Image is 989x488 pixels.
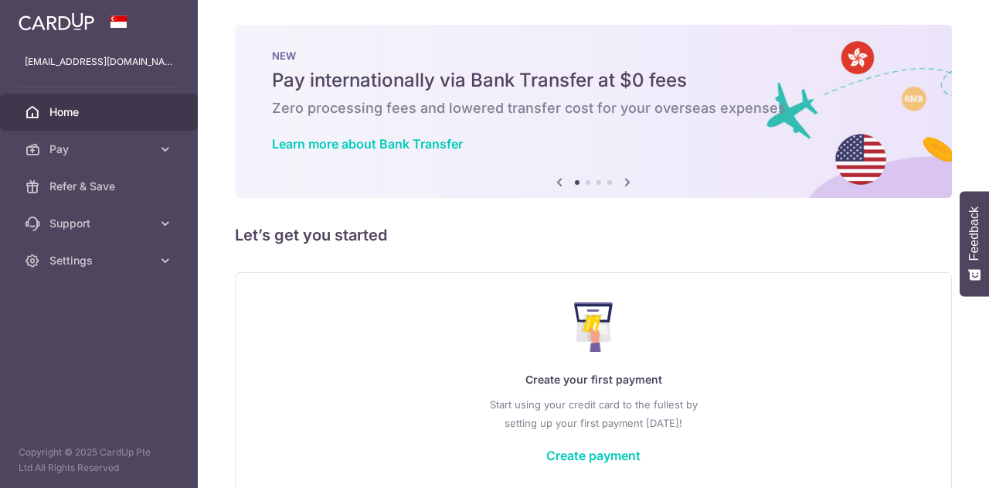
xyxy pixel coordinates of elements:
img: CardUp [19,12,94,31]
a: Create payment [546,448,641,463]
h5: Pay internationally via Bank Transfer at $0 fees [272,68,915,93]
span: Pay [49,142,151,157]
span: Home [49,104,151,120]
span: Support [49,216,151,231]
h6: Zero processing fees and lowered transfer cost for your overseas expenses [272,99,915,118]
span: Refer & Save [49,179,151,194]
p: Create your first payment [267,370,920,389]
img: Make Payment [574,302,613,352]
p: [EMAIL_ADDRESS][DOMAIN_NAME] [25,54,173,70]
span: Feedback [967,206,981,261]
a: Learn more about Bank Transfer [272,136,463,152]
img: Bank transfer banner [235,25,952,198]
p: NEW [272,49,915,62]
button: Feedback - Show survey [960,191,989,296]
p: Start using your credit card to the fullest by setting up your first payment [DATE]! [267,395,920,432]
h5: Let’s get you started [235,223,952,247]
span: Settings [49,253,151,268]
